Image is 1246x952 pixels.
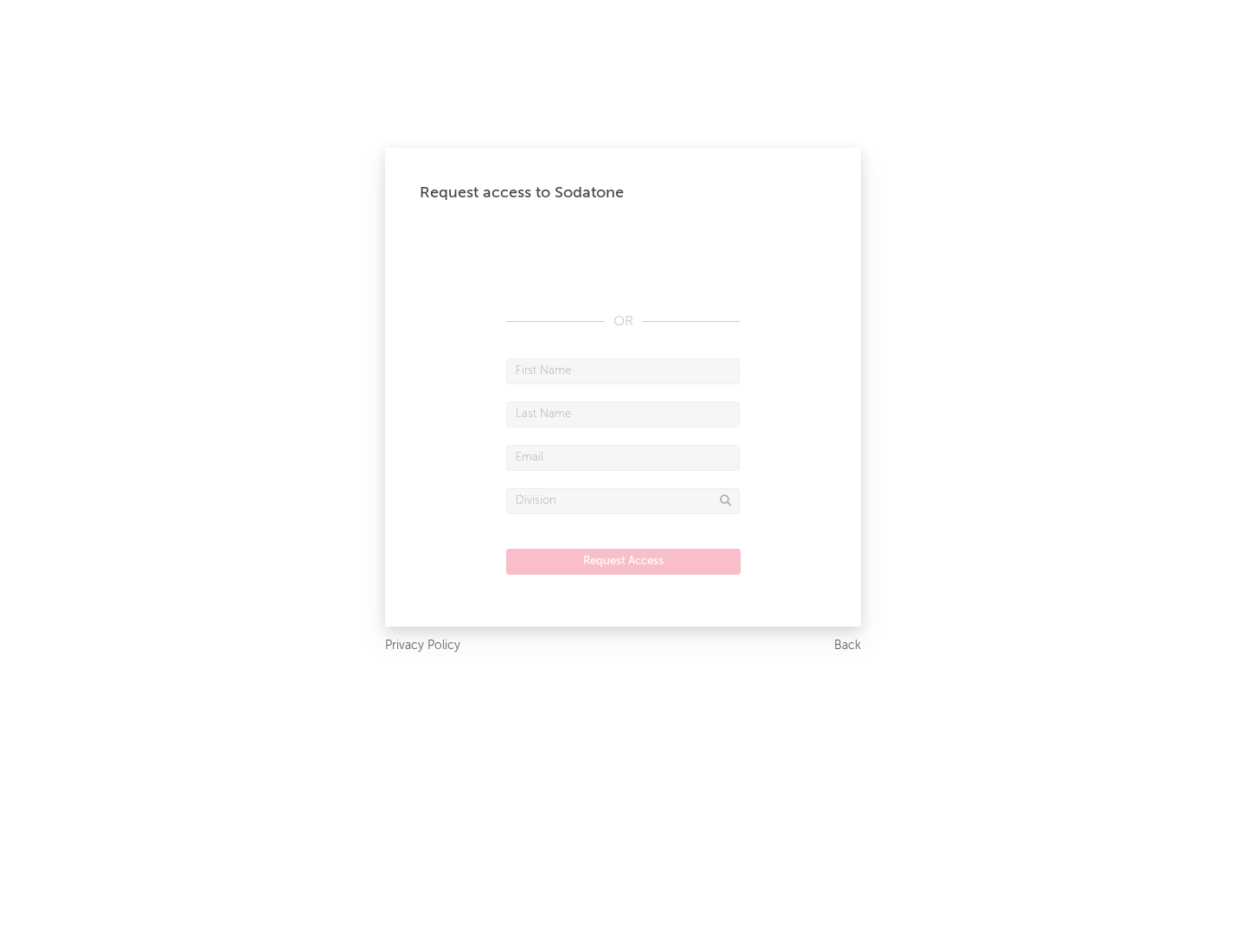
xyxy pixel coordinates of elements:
a: Privacy Policy [385,635,460,657]
div: Request access to Sodatone [420,183,826,203]
input: Last Name [506,402,740,428]
div: OR [506,312,740,332]
input: Email [506,445,740,471]
button: Request Access [506,549,741,575]
a: Back [834,635,861,657]
input: First Name [506,358,740,384]
input: Division [506,488,740,514]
